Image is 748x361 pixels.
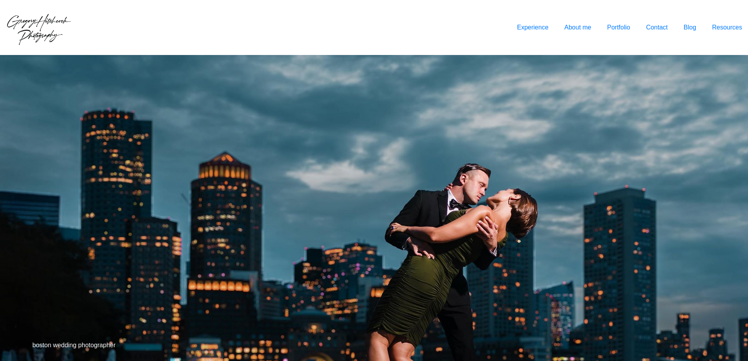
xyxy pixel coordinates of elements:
a: Resources [706,23,748,32]
a: Contact [640,23,674,32]
a: Portfolio [601,23,636,32]
a: About me [558,23,597,32]
a: Experience [511,23,555,32]
a: Blog [678,23,702,32]
img: Wedding Photographer Boston - Gregory Hitchcock Photography [6,4,72,51]
span: boston wedding photographer [33,342,116,348]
